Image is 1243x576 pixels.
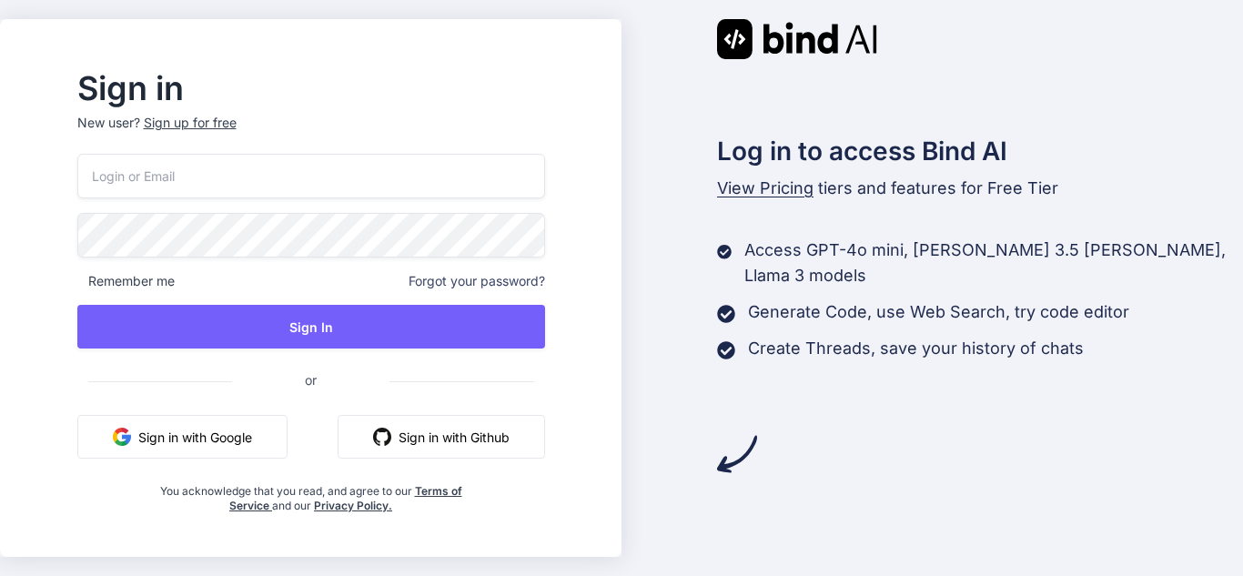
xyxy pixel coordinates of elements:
[409,272,545,290] span: Forgot your password?
[338,415,545,459] button: Sign in with Github
[232,358,389,402] span: or
[748,299,1129,325] p: Generate Code, use Web Search, try code editor
[229,484,462,512] a: Terms of Service
[77,154,545,198] input: Login or Email
[748,336,1084,361] p: Create Threads, save your history of chats
[717,176,1243,201] p: tiers and features for Free Tier
[717,434,757,474] img: arrow
[717,178,814,197] span: View Pricing
[113,428,131,446] img: google
[717,19,877,59] img: Bind AI logo
[144,114,237,132] div: Sign up for free
[77,74,545,103] h2: Sign in
[744,237,1243,288] p: Access GPT-4o mini, [PERSON_NAME] 3.5 [PERSON_NAME], Llama 3 models
[314,499,392,512] a: Privacy Policy.
[77,415,288,459] button: Sign in with Google
[77,114,545,154] p: New user?
[155,473,467,513] div: You acknowledge that you read, and agree to our and our
[77,305,545,349] button: Sign In
[77,272,175,290] span: Remember me
[717,132,1243,170] h2: Log in to access Bind AI
[373,428,391,446] img: github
